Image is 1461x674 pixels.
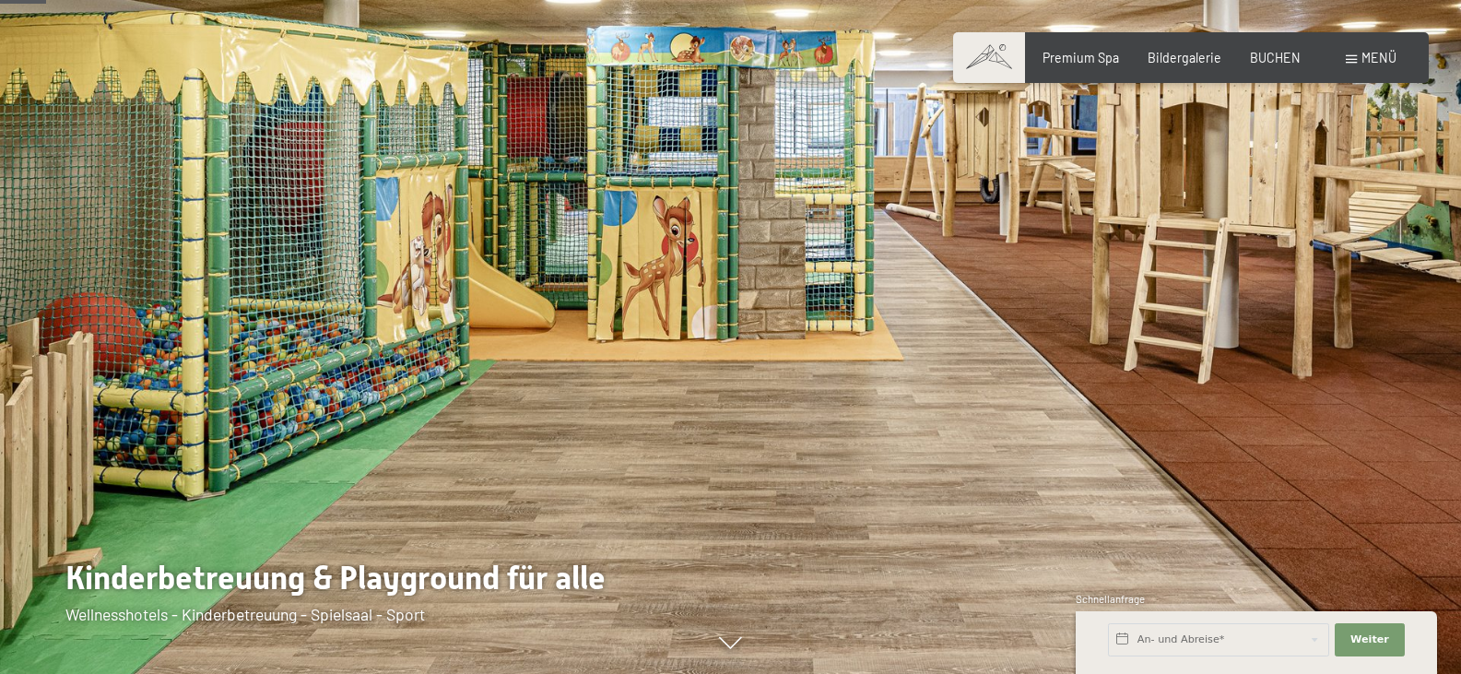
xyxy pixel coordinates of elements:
[1250,50,1301,65] a: BUCHEN
[1076,593,1145,605] span: Schnellanfrage
[1148,50,1221,65] a: Bildergalerie
[1043,50,1119,65] a: Premium Spa
[1350,633,1389,647] span: Weiter
[1335,623,1405,656] button: Weiter
[1361,50,1396,65] span: Menü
